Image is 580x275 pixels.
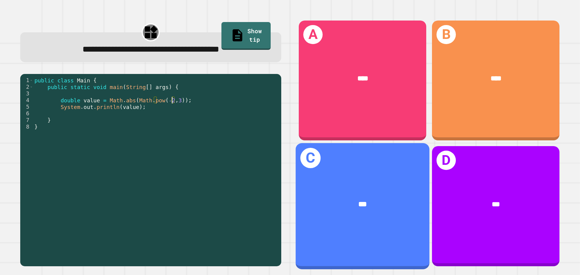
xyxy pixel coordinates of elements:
[303,25,323,44] h1: A
[20,110,33,117] div: 6
[20,90,33,97] div: 3
[20,77,33,84] div: 1
[20,84,33,90] div: 2
[300,148,321,168] h1: C
[437,25,456,44] h1: B
[30,77,33,84] span: Toggle code folding, rows 1 through 8
[437,151,456,170] h1: D
[20,117,33,123] div: 7
[20,123,33,130] div: 8
[221,22,271,50] a: Show tip
[20,104,33,110] div: 5
[20,97,33,104] div: 4
[30,84,33,90] span: Toggle code folding, rows 2 through 7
